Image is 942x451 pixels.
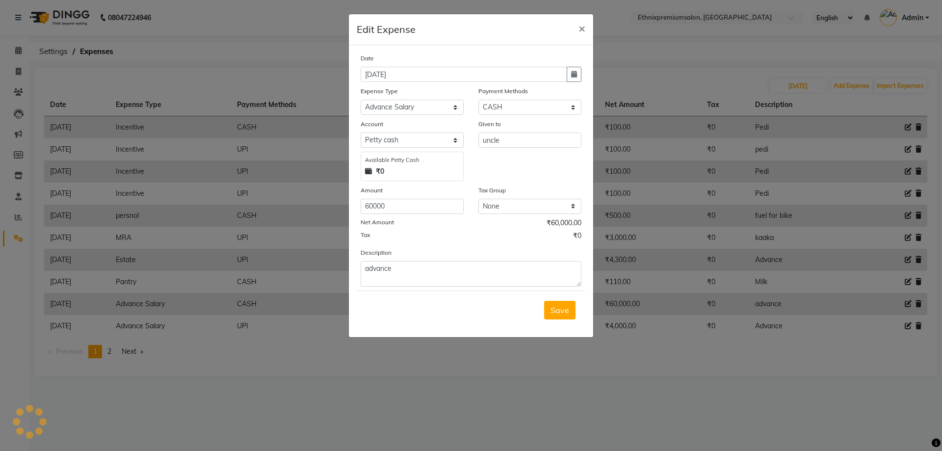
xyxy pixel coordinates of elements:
[361,218,394,227] label: Net Amount
[578,21,585,35] span: ×
[365,156,459,164] div: Available Petty Cash
[544,301,576,319] button: Save
[361,120,383,129] label: Account
[361,231,370,239] label: Tax
[376,166,384,177] strong: ₹0
[478,120,501,129] label: Given to
[361,199,464,214] input: Amount
[550,305,569,315] span: Save
[361,54,374,63] label: Date
[361,248,392,257] label: Description
[478,87,528,96] label: Payment Methods
[361,87,398,96] label: Expense Type
[478,186,506,195] label: Tax Group
[357,22,416,37] h5: Edit Expense
[573,231,581,243] span: ₹0
[571,14,593,42] button: Close
[547,218,581,231] span: ₹60,000.00
[478,133,581,148] input: Given to
[361,186,383,195] label: Amount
